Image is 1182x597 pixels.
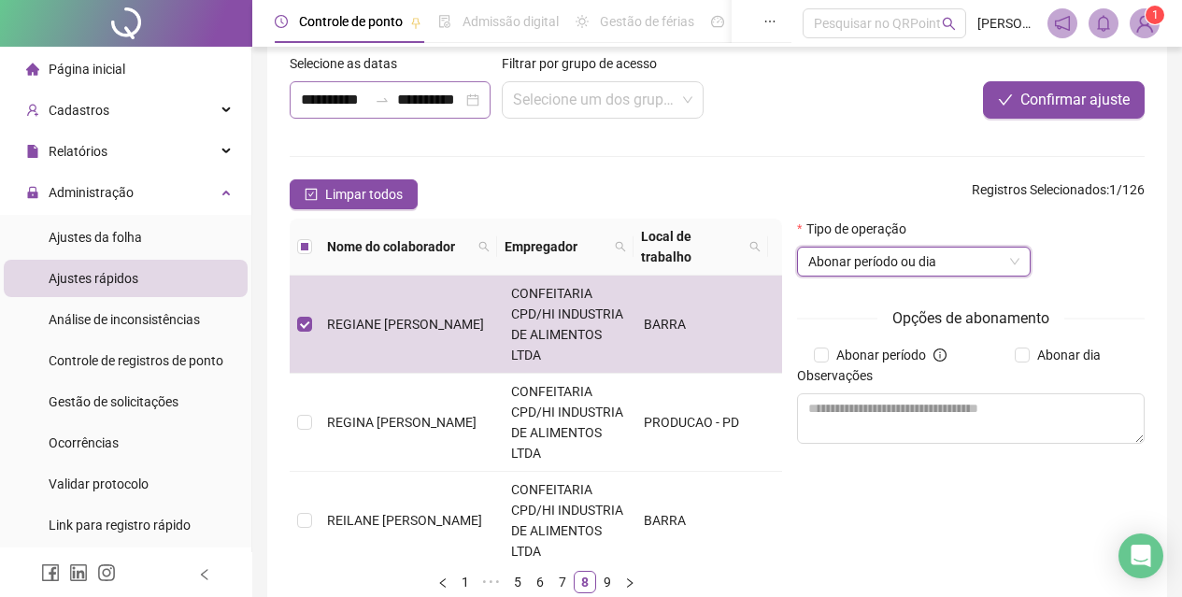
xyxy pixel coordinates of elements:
span: check [998,92,1013,107]
span: facebook [41,563,60,582]
span: file [26,145,39,158]
label: Tipo de operação [797,219,918,239]
span: : 1 / 126 [972,179,1145,209]
span: check-square [305,188,318,201]
li: 5 [506,571,529,593]
span: Relatórios [49,144,107,159]
span: search [475,233,493,261]
div: Open Intercom Messenger [1118,533,1163,578]
span: search [478,241,490,252]
span: Gestão de solicitações [49,394,178,409]
a: 1 [455,572,476,592]
span: notification [1054,15,1071,32]
li: 1 [454,571,477,593]
label: Filtrar por grupo de acesso [502,53,669,74]
li: 5 páginas anteriores [477,571,506,593]
span: 1 [1152,8,1159,21]
span: sun [576,15,589,28]
span: Abonar dia [1030,345,1108,365]
span: Empregador [505,236,607,257]
li: Próxima página [619,571,641,593]
span: ellipsis [763,15,776,28]
a: 5 [507,572,528,592]
span: CONFEITARIA CPD/HI INDUSTRIA DE ALIMENTOS LTDA [511,286,623,362]
span: right [624,577,635,589]
li: Página anterior [432,571,454,593]
span: Cadastros [49,103,109,118]
a: 7 [552,572,573,592]
span: pushpin [410,17,421,28]
span: Abonar período [829,345,933,365]
label: Observações [797,365,885,386]
span: Ajustes rápidos [49,271,138,286]
button: right [619,571,641,593]
span: CONFEITARIA CPD/HI INDUSTRIA DE ALIMENTOS LTDA [511,384,623,461]
button: Confirmar ajuste [983,81,1145,119]
span: Controle de registros de ponto [49,353,223,368]
span: CONFEITARIA CPD/HI INDUSTRIA DE ALIMENTOS LTDA [511,482,623,559]
span: left [437,577,449,589]
li: 6 [529,571,551,593]
span: Administração [49,185,134,200]
span: search [611,233,630,261]
span: REGINA [PERSON_NAME] [327,415,477,430]
span: linkedin [69,563,88,582]
span: instagram [97,563,116,582]
span: BARRA [644,513,686,528]
span: left [198,568,211,581]
span: search [942,17,956,31]
button: Limpar todos [290,179,418,209]
span: Opções de abonamento [877,306,1064,330]
span: search [615,241,626,252]
span: dashboard [711,15,724,28]
span: user-add [26,104,39,117]
span: swap-right [375,92,390,107]
span: to [375,92,390,107]
li: 9 [596,571,619,593]
span: Página inicial [49,62,125,77]
span: Controle de ponto [299,14,403,29]
li: 8 [574,571,596,593]
span: search [746,222,764,271]
span: Link para registro rápido [49,518,191,533]
span: file-done [438,15,451,28]
span: lock [26,186,39,199]
span: [PERSON_NAME] [977,13,1036,34]
span: clock-circle [275,15,288,28]
span: REGIANE [PERSON_NAME] [327,317,484,332]
span: Registros Selecionados [972,182,1106,197]
span: bell [1095,15,1112,32]
span: Análise de inconsistências [49,312,200,327]
sup: Atualize o seu contato no menu Meus Dados [1146,6,1164,24]
span: Nome do colaborador [327,236,471,257]
li: 7 [551,571,574,593]
span: home [26,63,39,76]
button: left [432,571,454,593]
span: search [749,241,761,252]
span: PRODUCAO - PD [644,415,739,430]
span: Ocorrências [49,435,119,450]
span: Local de trabalho [641,226,742,267]
span: Admissão digital [463,14,559,29]
span: info-circle [933,348,947,362]
span: ••• [477,571,506,593]
a: 9 [597,572,618,592]
label: Selecione as datas [290,53,409,74]
span: Confirmar ajuste [1020,89,1130,111]
span: Abonar período ou dia [808,248,1019,276]
img: 89051 [1131,9,1159,37]
span: Ajustes da folha [49,230,142,245]
span: Validar protocolo [49,476,149,491]
span: BARRA [644,317,686,332]
a: 8 [575,572,595,592]
a: 6 [530,572,550,592]
span: Gestão de férias [600,14,694,29]
span: REILANE [PERSON_NAME] [327,513,482,528]
span: Limpar todos [325,184,403,205]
